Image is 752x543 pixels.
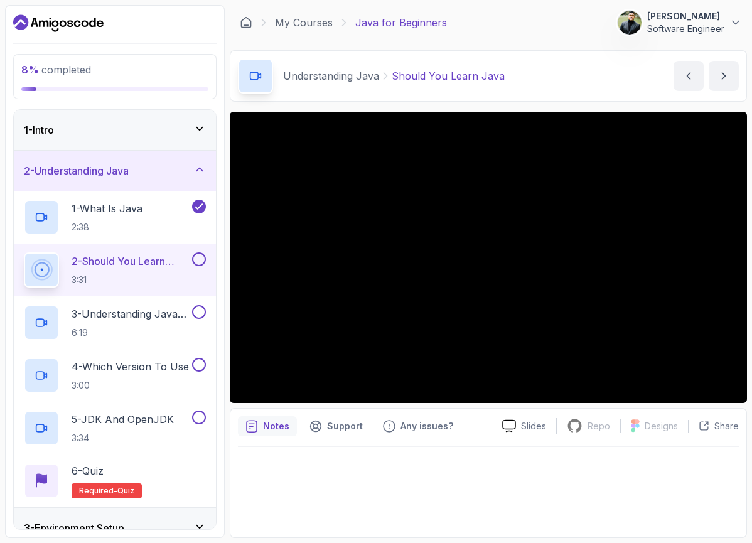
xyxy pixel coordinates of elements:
p: Slides [521,420,546,433]
p: 3:00 [72,379,189,392]
p: 2:38 [72,221,142,234]
iframe: chat widget [674,465,752,524]
p: Any issues? [400,420,453,433]
span: 8 % [21,63,39,76]
h3: 3 - Environment Setup [24,520,124,535]
span: completed [21,63,91,76]
p: Designs [645,420,678,433]
button: 1-What Is Java2:38 [24,200,206,235]
button: 1-Intro [14,110,216,150]
p: 6:19 [72,326,190,339]
button: 5-JDK And OpenJDK3:34 [24,411,206,446]
button: 6-QuizRequired-quiz [24,463,206,498]
p: 3:31 [72,274,190,286]
iframe: 2 - Should You Learn Java [230,112,747,403]
p: 5 - JDK And OpenJDK [72,412,174,427]
button: Share [688,420,739,433]
button: Support button [302,416,370,436]
img: user profile image [618,11,642,35]
button: 2-Understanding Java [14,151,216,191]
p: [PERSON_NAME] [647,10,724,23]
a: Dashboard [13,13,104,33]
p: 1 - What Is Java [72,201,142,216]
a: My Courses [275,15,333,30]
p: Repo [588,420,610,433]
p: Java for Beginners [355,15,447,30]
a: Dashboard [240,16,252,29]
p: 3:34 [72,432,174,444]
p: 3 - Understanding Java Versions [72,306,190,321]
button: next content [709,61,739,91]
button: 4-Which Version To Use3:00 [24,358,206,393]
button: 3-Understanding Java Versions6:19 [24,305,206,340]
span: quiz [117,486,134,496]
button: previous content [674,61,704,91]
h3: 2 - Understanding Java [24,163,129,178]
p: Notes [263,420,289,433]
button: Feedback button [375,416,461,436]
button: user profile image[PERSON_NAME]Software Engineer [617,10,742,35]
p: Software Engineer [647,23,724,35]
p: Should You Learn Java [392,68,505,83]
p: Support [327,420,363,433]
button: 2-Should You Learn Java3:31 [24,252,206,288]
p: Share [714,420,739,433]
button: notes button [238,416,297,436]
p: 6 - Quiz [72,463,104,478]
a: Slides [492,419,556,433]
span: Required- [79,486,117,496]
p: 4 - Which Version To Use [72,359,189,374]
h3: 1 - Intro [24,122,54,137]
p: Understanding Java [283,68,379,83]
p: 2 - Should You Learn Java [72,254,190,269]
